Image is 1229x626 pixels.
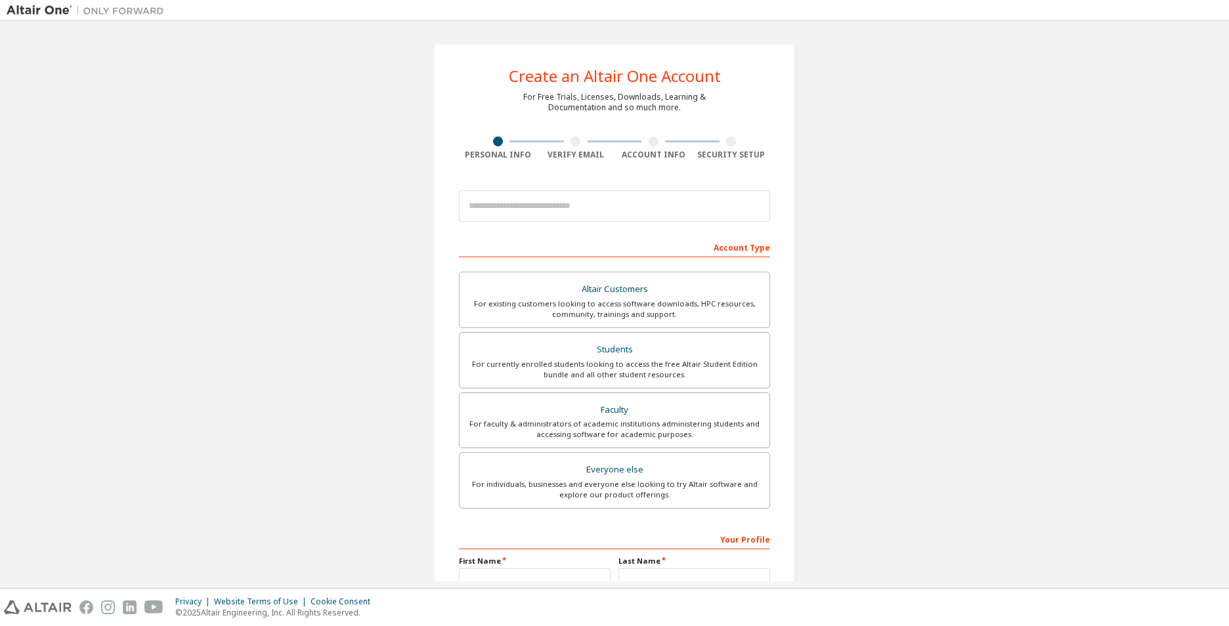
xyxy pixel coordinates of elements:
div: Faculty [467,401,762,419]
div: For existing customers looking to access software downloads, HPC resources, community, trainings ... [467,299,762,320]
div: Your Profile [459,528,770,549]
div: Cookie Consent [311,596,378,607]
div: Verify Email [537,150,615,160]
div: Everyone else [467,461,762,479]
label: First Name [459,556,611,566]
img: youtube.svg [144,600,163,614]
div: Account Info [614,150,693,160]
p: © 2025 Altair Engineering, Inc. All Rights Reserved. [175,607,378,618]
div: Create an Altair One Account [509,68,721,84]
img: instagram.svg [101,600,115,614]
img: Altair One [7,4,171,17]
div: Security Setup [693,150,771,160]
img: linkedin.svg [123,600,137,614]
div: Students [467,341,762,359]
img: altair_logo.svg [4,600,72,614]
div: For individuals, businesses and everyone else looking to try Altair software and explore our prod... [467,479,762,500]
div: For currently enrolled students looking to access the free Altair Student Edition bundle and all ... [467,359,762,380]
div: Website Terms of Use [214,596,311,607]
label: Last Name [618,556,770,566]
div: Personal Info [459,150,537,160]
div: Privacy [175,596,214,607]
div: For Free Trials, Licenses, Downloads, Learning & Documentation and so much more. [523,92,706,113]
div: Account Type [459,236,770,257]
img: facebook.svg [79,600,93,614]
div: For faculty & administrators of academic institutions administering students and accessing softwa... [467,419,762,440]
div: Altair Customers [467,280,762,299]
